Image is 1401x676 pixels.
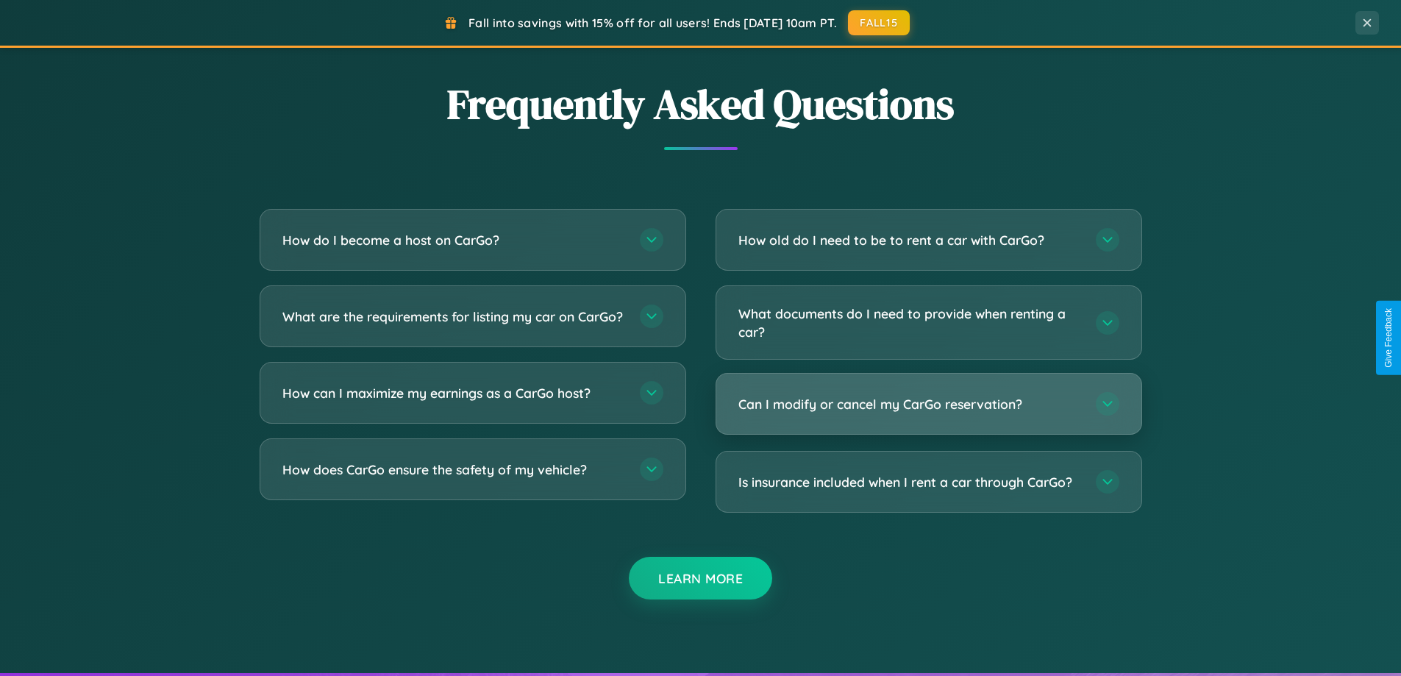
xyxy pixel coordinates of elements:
h3: How do I become a host on CarGo? [282,231,625,249]
div: Give Feedback [1383,308,1394,368]
h3: Can I modify or cancel my CarGo reservation? [738,395,1081,413]
h3: How can I maximize my earnings as a CarGo host? [282,384,625,402]
h2: Frequently Asked Questions [260,76,1142,132]
h3: How does CarGo ensure the safety of my vehicle? [282,460,625,479]
h3: What documents do I need to provide when renting a car? [738,305,1081,341]
h3: How old do I need to be to rent a car with CarGo? [738,231,1081,249]
span: Fall into savings with 15% off for all users! Ends [DATE] 10am PT. [468,15,837,30]
button: Learn More [629,557,772,599]
h3: What are the requirements for listing my car on CarGo? [282,307,625,326]
button: FALL15 [848,10,910,35]
h3: Is insurance included when I rent a car through CarGo? [738,473,1081,491]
